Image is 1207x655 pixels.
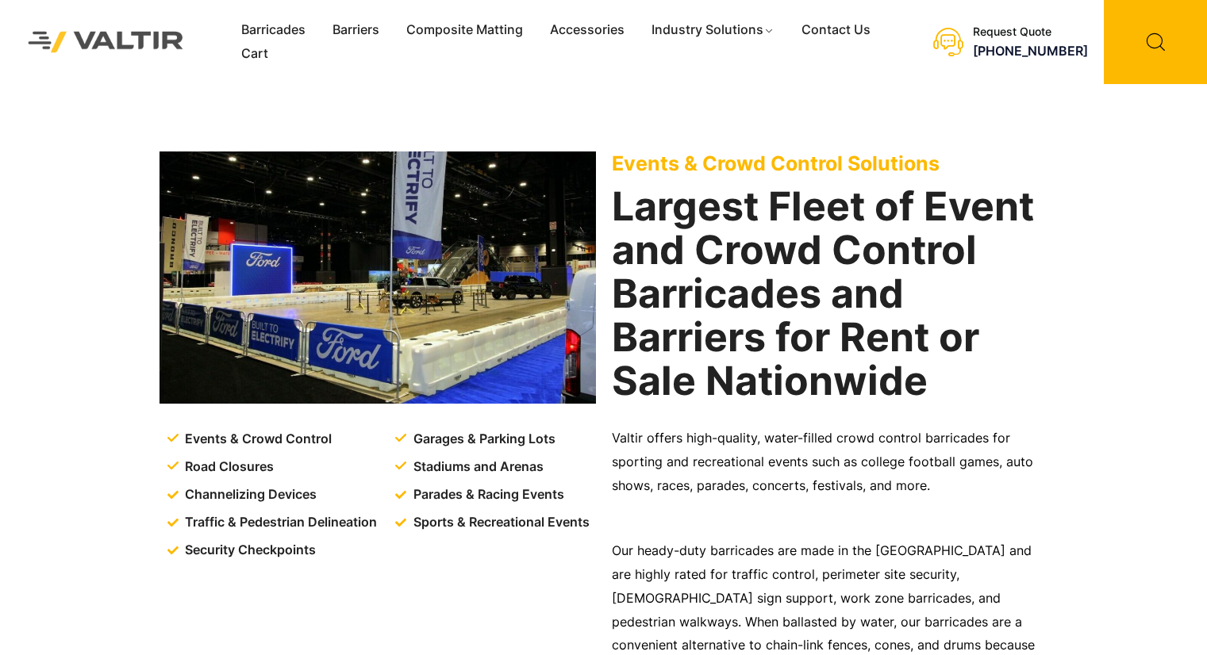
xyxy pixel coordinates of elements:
[973,43,1088,59] a: [PHONE_NUMBER]
[973,25,1088,39] div: Request Quote
[181,427,332,451] span: Events & Crowd Control
[181,511,377,534] span: Traffic & Pedestrian Delineation
[181,455,274,479] span: Road Closures
[181,483,317,507] span: Channelizing Devices
[638,18,788,42] a: Industry Solutions
[409,511,590,534] span: Sports & Recreational Events
[536,18,638,42] a: Accessories
[12,15,200,68] img: Valtir Rentals
[393,18,536,42] a: Composite Matting
[319,18,393,42] a: Barriers
[788,18,884,42] a: Contact Us
[612,151,1048,175] p: Events & Crowd Control Solutions
[228,42,282,66] a: Cart
[409,427,555,451] span: Garages & Parking Lots
[409,455,544,479] span: Stadiums and Arenas
[612,427,1048,498] p: Valtir offers high-quality, water-filled crowd control barricades for sporting and recreational e...
[181,538,316,562] span: Security Checkpoints
[612,185,1048,403] h2: Largest Fleet of Event and Crowd Control Barricades and Barriers for Rent or Sale Nationwide
[228,18,319,42] a: Barricades
[409,483,564,507] span: Parades & Racing Events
